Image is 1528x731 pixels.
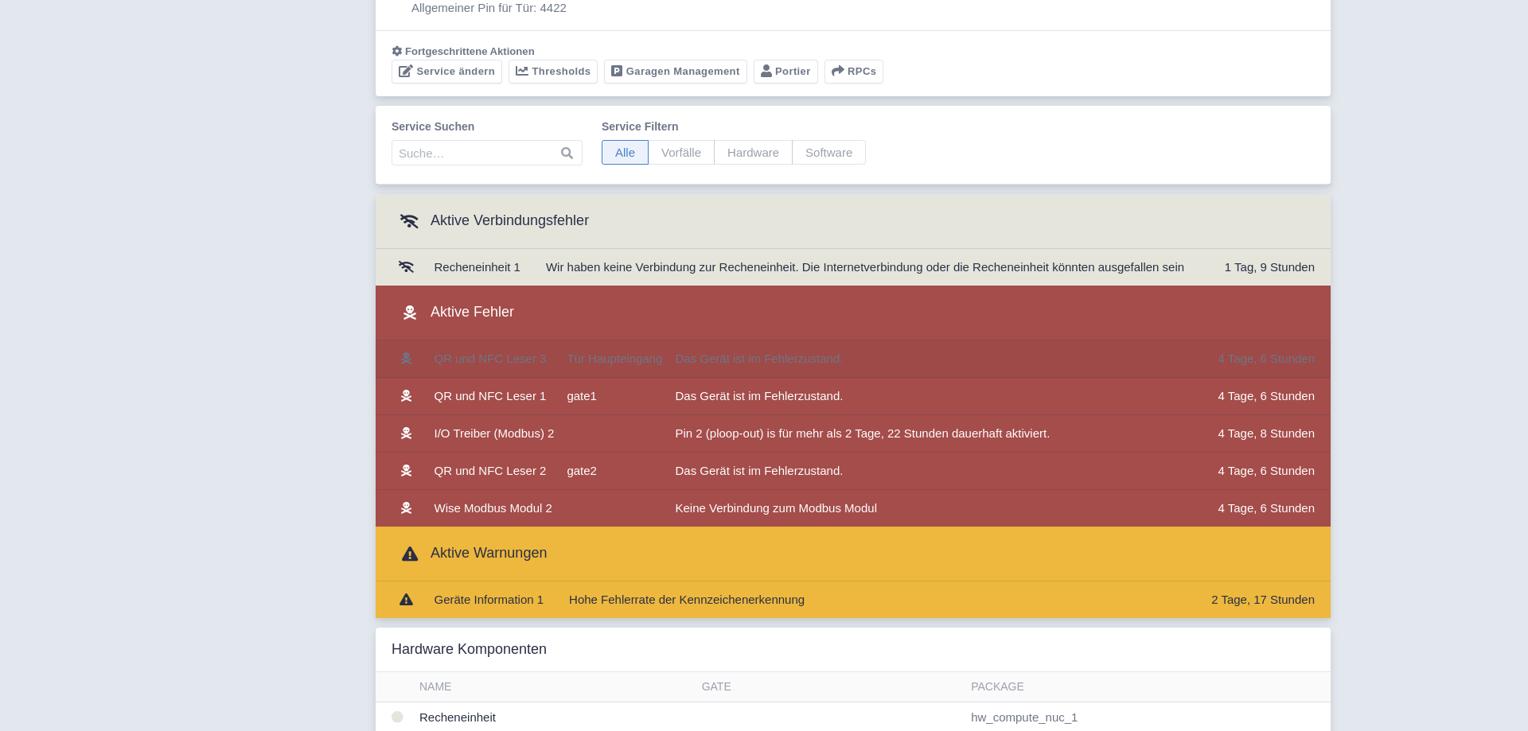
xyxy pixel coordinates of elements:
td: Recheneinheit 1 [428,249,527,286]
label: Service suchen [392,119,583,135]
span: Keine Verbindung zum Modbus Modul [675,501,877,515]
td: QR und NFC Leser 1 [428,378,561,415]
td: Tür Haupteingang [560,340,668,378]
h3: Aktive Verbindungsfehler [392,207,589,235]
span: Das Gerät ist im Fehlerzustand. [675,389,843,402]
button: RPCs [824,60,884,84]
td: 4 Tage, 6 Stunden [1212,453,1331,490]
td: 4 Tage, 6 Stunden [1212,378,1331,415]
span: Das Gerät ist im Fehlerzustand. [675,352,843,365]
td: 4 Tage, 8 Stunden [1212,415,1331,453]
a: Thresholds [509,60,598,84]
span: Hohe Fehlerrate der Kennzeichenerkennung [569,593,805,606]
h3: Hardware Komponenten [392,641,547,659]
span: Alle [602,140,649,165]
td: 1 Tag, 9 Stunden [1218,249,1331,286]
a: Service ändern [392,60,502,84]
a: Portier [754,60,818,84]
td: Wise Modbus Modul 2 [428,490,561,527]
td: I/O Treiber (Modbus) 2 [428,415,561,453]
td: Geräte Information 1 [428,581,551,618]
td: 2 Tage, 17 Stunden [1205,581,1331,618]
td: 4 Tage, 6 Stunden [1212,490,1331,527]
td: QR und NFC Leser 3 [428,340,561,378]
td: 4 Tage, 6 Stunden [1212,340,1331,378]
th: Gate [696,672,965,702]
th: Package [965,672,1331,702]
td: gate2 [560,453,668,490]
span: Vorfälle [648,140,715,165]
label: Service filtern [602,119,866,135]
span: Das Gerät ist im Fehlerzustand. [675,464,843,477]
h3: Aktive Warnungen [392,539,547,568]
span: Software [792,140,866,165]
td: QR und NFC Leser 2 [428,453,561,490]
span: Wir haben keine Verbindung zur Recheneinheit. Die Internetverbindung oder die Recheneinheit könnt... [546,260,1184,274]
a: Garagen Management [604,60,746,84]
span: Pin 2 (ploop-out) is für mehr als 2 Tage, 22 Stunden dauerhaft aktiviert. [675,426,1050,440]
input: Suche… [392,140,583,165]
th: Name [413,672,696,702]
span: Fortgeschrittene Aktionen [405,45,535,57]
h3: Aktive Fehler [392,298,514,327]
td: gate1 [560,378,668,415]
span: Hardware [714,140,793,165]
